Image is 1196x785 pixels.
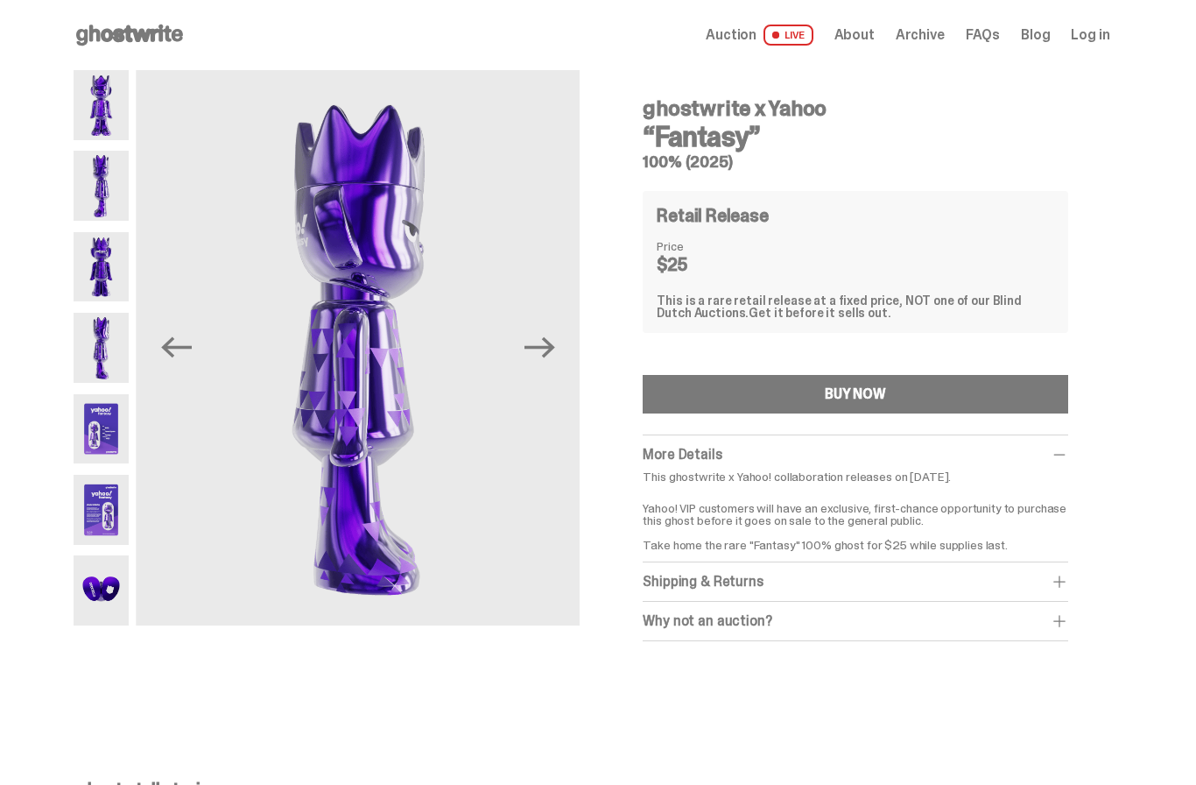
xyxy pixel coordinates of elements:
[643,490,1067,551] p: Yahoo! VIP customers will have an exclusive, first-chance opportunity to purchase this ghost befo...
[520,329,559,367] button: Next
[74,475,130,545] img: Yahoo-HG---6.png
[966,28,1000,42] a: FAQs
[643,470,1067,483] p: This ghostwrite x Yahoo! collaboration releases on [DATE].
[643,154,1067,170] h5: 100% (2025)
[643,98,1067,119] h4: ghostwrite x Yahoo
[763,25,813,46] span: LIVE
[834,28,875,42] a: About
[706,25,813,46] a: Auction LIVE
[749,305,890,321] span: Get it before it sells out.
[657,294,1053,319] div: This is a rare retail release at a fixed price, NOT one of our Blind Dutch Auctions.
[137,70,580,626] img: Yahoo-HG---4.png
[74,70,130,140] img: Yahoo-HG---1.png
[1021,28,1050,42] a: Blog
[643,573,1067,591] div: Shipping & Returns
[74,555,130,626] img: Yahoo-HG---7.png
[74,394,130,464] img: Yahoo-HG---5.png
[896,28,945,42] a: Archive
[825,387,886,401] div: BUY NOW
[706,28,756,42] span: Auction
[643,375,1067,414] button: BUY NOW
[643,123,1067,151] h3: “Fantasy”
[157,329,195,367] button: Previous
[657,240,744,252] dt: Price
[1071,28,1109,42] a: Log in
[657,207,768,224] h4: Retail Release
[74,151,130,221] img: Yahoo-HG---2.png
[657,256,744,273] dd: $25
[74,313,130,383] img: Yahoo-HG---4.png
[643,445,721,463] span: More Details
[74,232,130,302] img: Yahoo-HG---3.png
[643,612,1067,630] div: Why not an auction?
